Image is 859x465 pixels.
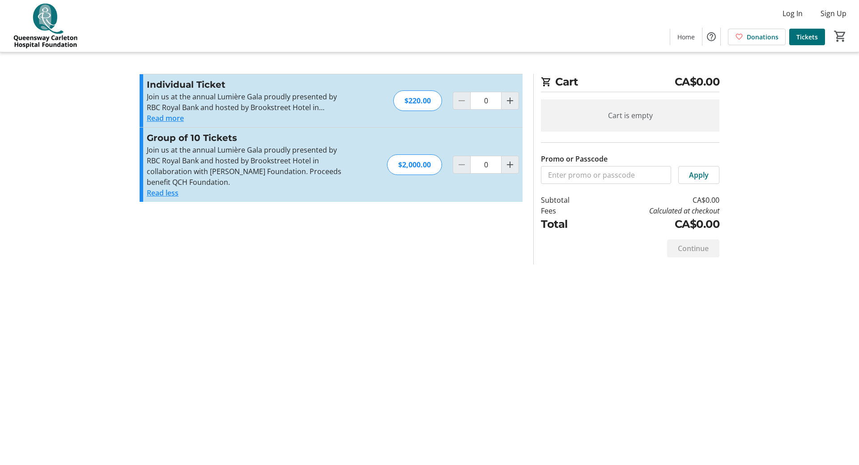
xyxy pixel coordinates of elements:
button: Read less [147,188,179,198]
span: Home [677,32,695,42]
td: CA$0.00 [593,216,719,232]
a: Home [670,29,702,45]
button: Sign Up [813,6,854,21]
h2: Cart [541,74,719,92]
span: Apply [689,170,709,180]
img: QCH Foundation's Logo [5,4,85,48]
a: Donations [728,29,786,45]
input: Individual Ticket Quantity [470,92,502,110]
span: Tickets [796,32,818,42]
button: Help [702,28,720,46]
button: Log In [775,6,810,21]
div: $220.00 [393,90,442,111]
span: CA$0.00 [675,74,720,90]
td: CA$0.00 [593,195,719,205]
div: $2,000.00 [387,154,442,175]
td: Calculated at checkout [593,205,719,216]
div: Cart is empty [541,99,719,132]
td: Total [541,216,593,232]
input: Group of 10 Tickets Quantity [470,156,502,174]
button: Increment by one [502,156,519,173]
span: Donations [747,32,778,42]
h3: Group of 10 Tickets [147,131,342,145]
button: Increment by one [502,92,519,109]
p: Join us at the annual Lumière Gala proudly presented by RBC Royal Bank and hosted by Brookstreet ... [147,145,342,188]
h3: Individual Ticket [147,78,342,91]
span: Sign Up [821,8,846,19]
p: Join us at the annual Lumière Gala proudly presented by RBC Royal Bank and hosted by Brookstreet ... [147,91,342,113]
td: Subtotal [541,195,593,205]
button: Apply [678,166,719,184]
td: Fees [541,205,593,216]
button: Read more [147,113,184,124]
button: Cart [832,28,848,44]
a: Tickets [789,29,825,45]
span: Log In [782,8,803,19]
input: Enter promo or passcode [541,166,671,184]
label: Promo or Passcode [541,154,608,164]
